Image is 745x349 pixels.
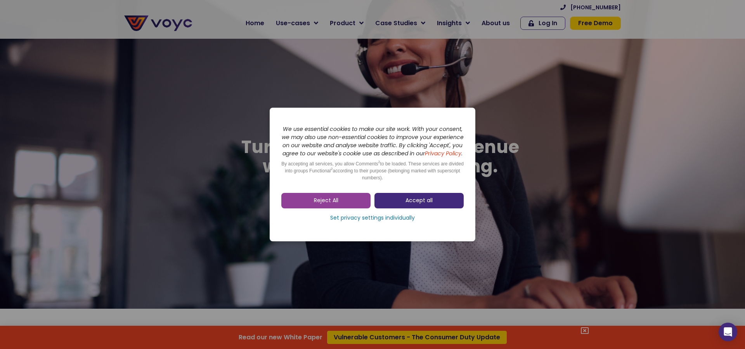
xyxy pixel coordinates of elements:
a: Privacy Policy [425,150,461,157]
a: Accept all [374,193,464,208]
a: Reject All [281,193,371,208]
span: Set privacy settings individually [330,214,415,222]
span: Reject All [314,197,338,205]
a: Set privacy settings individually [281,212,464,224]
sup: 2 [331,167,333,171]
span: By accepting all services, you allow Comments to be loaded. These services are divided into group... [281,161,464,181]
span: Accept all [405,197,433,205]
i: We use essential cookies to make our site work. With your consent, we may also use non-essential ... [282,125,464,157]
sup: 2 [378,160,380,164]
